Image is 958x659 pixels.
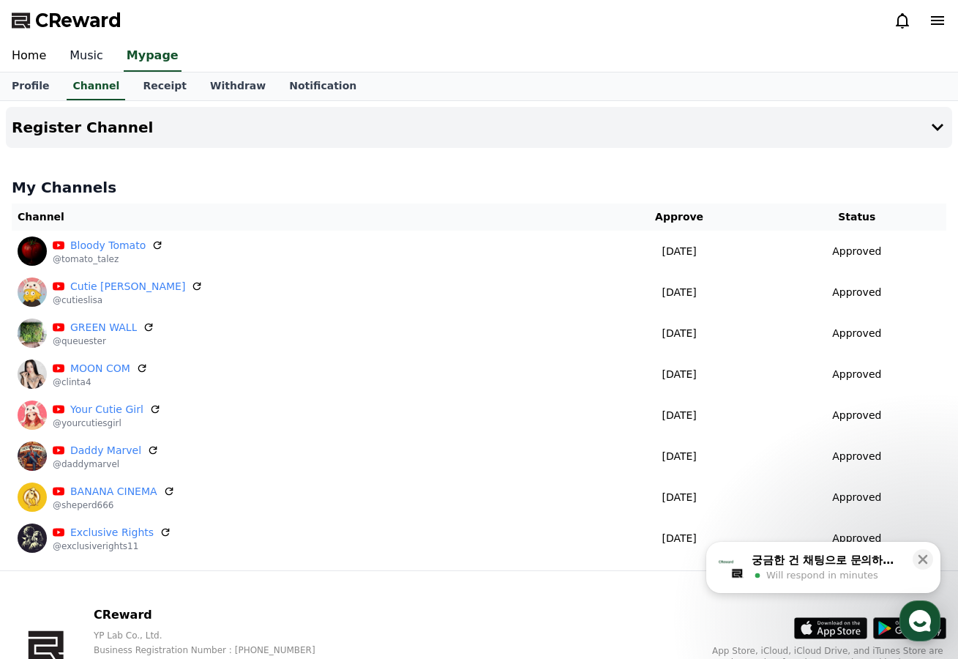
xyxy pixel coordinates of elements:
a: Withdraw [198,72,277,100]
a: BANANA CINEMA [70,484,157,499]
p: YP Lab Co., Ltd. [94,630,339,641]
p: Approved [832,490,881,505]
a: Your Cutie Girl [70,402,143,417]
p: @cutieslisa [53,294,203,306]
a: Mypage [124,41,182,72]
img: Your Cutie Girl [18,401,47,430]
p: Approved [832,531,881,546]
span: Settings [217,486,252,498]
img: Exclusive Rights [18,524,47,553]
img: Cutie Lisa [18,278,47,307]
p: Approved [832,449,881,464]
h4: My Channels [12,177,946,198]
a: MOON COM [70,361,130,376]
p: [DATE] [597,408,762,423]
th: Approve [591,204,768,231]
a: Bloody Tomato [70,238,146,253]
p: Approved [832,244,881,259]
a: Daddy Marvel [70,443,141,458]
a: Messages [97,464,189,501]
img: Bloody Tomato [18,237,47,266]
a: Cutie [PERSON_NAME] [70,279,185,294]
p: @sheperd666 [53,499,175,511]
a: Home [4,464,97,501]
img: BANANA CINEMA [18,483,47,512]
p: @queuester [53,335,154,347]
p: @clinta4 [53,376,148,388]
p: CReward [94,606,339,624]
span: Home [37,486,63,498]
a: Receipt [131,72,198,100]
a: Notification [277,72,368,100]
img: MOON COM [18,360,47,389]
p: [DATE] [597,326,762,341]
p: Approved [832,408,881,423]
span: Messages [121,487,165,499]
a: Exclusive Rights [70,525,154,540]
p: @yourcutiesgirl [53,417,161,429]
p: Approved [832,367,881,382]
p: @tomato_talez [53,253,163,265]
p: [DATE] [597,490,762,505]
p: Approved [832,326,881,341]
span: CReward [35,9,121,32]
p: @exclusiverights11 [53,540,171,552]
img: GREEN WALL [18,319,47,348]
h4: Register Channel [12,119,153,135]
th: Channel [12,204,591,231]
p: @daddymarvel [53,458,159,470]
p: Business Registration Number : [PHONE_NUMBER] [94,644,339,656]
p: [DATE] [597,367,762,382]
a: GREEN WALL [70,320,137,335]
img: Daddy Marvel [18,442,47,471]
button: Register Channel [6,107,952,148]
a: Music [58,41,115,72]
p: [DATE] [597,244,762,259]
th: Status [768,204,946,231]
p: Approved [832,285,881,300]
a: Channel [67,72,125,100]
a: Settings [189,464,281,501]
p: [DATE] [597,449,762,464]
a: CReward [12,9,121,32]
p: [DATE] [597,531,762,546]
p: [DATE] [597,285,762,300]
